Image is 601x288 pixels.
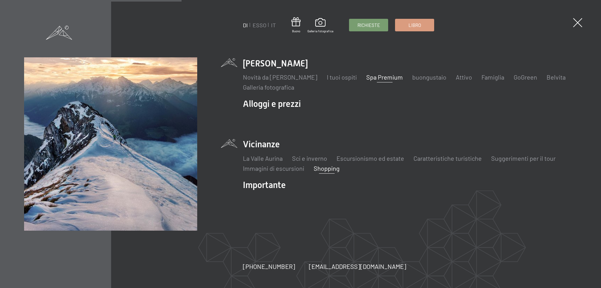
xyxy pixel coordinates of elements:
a: Galleria fotografica [307,18,333,33]
a: buongustaio [412,73,446,81]
a: Shopping [314,165,340,172]
a: Belvita [547,73,566,81]
a: Novità da [PERSON_NAME] [243,73,317,81]
a: Buono [291,17,300,33]
a: Famiglia [481,73,504,81]
a: [EMAIL_ADDRESS][DOMAIN_NAME] [309,262,406,271]
font: Buono [292,29,300,33]
a: Galleria fotografica [243,83,294,91]
a: Suggerimenti per il tour [491,154,556,162]
a: ESSO [253,22,266,29]
a: Richieste [349,19,388,31]
font: Libro [408,22,421,28]
font: Galleria fotografica [307,29,333,33]
a: Libro [395,19,434,31]
a: [PHONE_NUMBER] [243,262,295,271]
font: Richieste [357,22,380,28]
a: Escursionismo ed estate [336,154,404,162]
a: GoGreen [514,73,537,81]
a: Caratteristiche turistiche [414,154,482,162]
a: I tuoi ospiti [327,73,357,81]
a: La Valle Aurina [243,154,283,162]
a: Attivo [456,73,472,81]
a: Immagini di escursioni [243,165,304,172]
a: DI [243,22,248,29]
a: Spa Premium [366,73,403,81]
a: Sci e inverno [292,154,327,162]
a: IT [271,22,276,29]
